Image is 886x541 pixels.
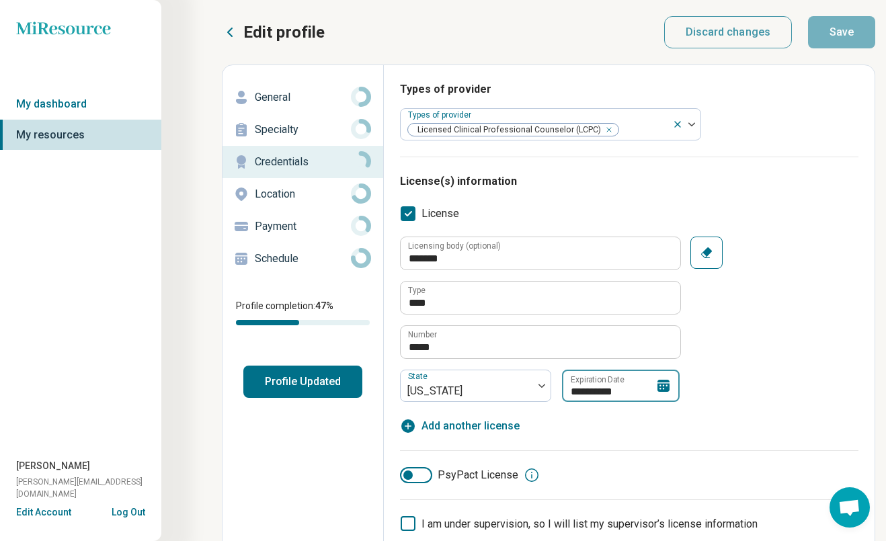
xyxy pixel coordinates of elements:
[222,22,325,43] button: Edit profile
[223,81,383,114] a: General
[421,517,758,530] span: I am under supervision, so I will list my supervisor’s license information
[223,210,383,243] a: Payment
[16,476,161,500] span: [PERSON_NAME][EMAIL_ADDRESS][DOMAIN_NAME]
[255,89,351,106] p: General
[408,110,474,120] label: Types of provider
[243,366,362,398] button: Profile Updated
[255,186,351,202] p: Location
[255,154,351,170] p: Credentials
[408,286,426,294] label: Type
[223,243,383,275] a: Schedule
[401,282,680,314] input: credential.licenses.0.name
[408,124,605,136] span: Licensed Clinical Professional Counselor (LCPC)
[16,505,71,519] button: Edit Account
[421,206,459,222] span: License
[315,300,333,311] span: 47 %
[408,331,437,339] label: Number
[408,242,501,250] label: Licensing body (optional)
[255,122,351,138] p: Specialty
[223,178,383,210] a: Location
[400,467,518,483] label: PsyPact License
[236,320,370,325] div: Profile completion
[408,372,430,381] label: State
[421,418,520,434] span: Add another license
[830,487,870,528] div: Open chat
[400,173,858,190] h3: License(s) information
[255,251,351,267] p: Schedule
[223,146,383,178] a: Credentials
[112,505,145,516] button: Log Out
[664,16,793,48] button: Discard changes
[255,218,351,235] p: Payment
[400,81,858,97] h3: Types of provider
[243,22,325,43] p: Edit profile
[400,418,520,434] button: Add another license
[223,291,383,333] div: Profile completion:
[808,16,875,48] button: Save
[223,114,383,146] a: Specialty
[16,459,90,473] span: [PERSON_NAME]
